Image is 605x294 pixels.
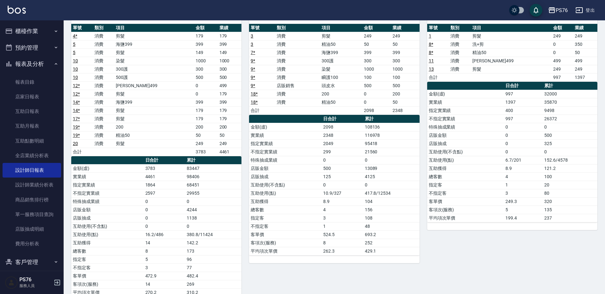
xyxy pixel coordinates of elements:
[144,189,185,197] td: 2597
[114,123,194,131] td: 200
[144,230,185,239] td: 16.2/486
[93,57,115,65] td: 消費
[543,197,597,206] td: 320
[556,6,568,14] div: PS76
[194,115,218,123] td: 179
[218,123,242,131] td: 200
[573,24,597,32] th: 業績
[144,222,185,230] td: 0
[543,98,597,106] td: 35870
[362,48,391,57] td: 399
[194,98,218,106] td: 399
[114,32,194,40] td: 剪髮
[275,81,320,90] td: 店販銷售
[543,164,597,172] td: 121.2
[218,48,242,57] td: 149
[114,48,194,57] td: 剪髮
[427,139,504,148] td: 店販抽成
[449,32,471,40] td: 消費
[218,24,242,32] th: 業績
[194,148,218,156] td: 3783
[185,156,241,164] th: 累計
[362,90,391,98] td: 0
[543,206,597,214] td: 135
[363,131,420,139] td: 116978
[504,90,543,98] td: 997
[73,66,78,72] a: 10
[427,206,504,214] td: 客項次(服務)
[218,81,242,90] td: 499
[3,163,61,178] a: 設計師日報表
[114,81,194,90] td: [PERSON_NAME]499
[363,214,420,222] td: 108
[93,139,115,148] td: 消費
[543,139,597,148] td: 325
[504,139,543,148] td: 0
[322,222,363,230] td: 1
[322,172,363,181] td: 125
[543,189,597,197] td: 80
[504,189,543,197] td: 3
[93,81,115,90] td: 消費
[218,106,242,115] td: 179
[429,66,434,72] a: 13
[552,65,574,73] td: 249
[218,148,242,156] td: 4461
[93,98,115,106] td: 消費
[3,56,61,72] button: 報表及分析
[249,139,322,148] td: 指定實業績
[552,57,574,65] td: 499
[73,75,78,80] a: 10
[504,206,543,214] td: 5
[362,98,391,106] td: 0
[71,197,144,206] td: 特殊抽成業績
[543,148,597,156] td: 0
[427,98,504,106] td: 實業績
[391,90,420,98] td: 200
[363,115,420,123] th: 累計
[427,123,504,131] td: 特殊抽成業績
[93,131,115,139] td: 消費
[249,115,419,255] table: a dense table
[185,214,241,222] td: 1138
[362,73,391,81] td: 100
[322,164,363,172] td: 500
[249,156,322,164] td: 特殊抽成業績
[73,50,75,55] a: 5
[363,197,420,206] td: 104
[504,131,543,139] td: 0
[552,32,574,40] td: 249
[19,276,52,283] h5: PS76
[573,40,597,48] td: 350
[543,82,597,90] th: 累計
[19,283,52,289] p: 服務人員
[194,65,218,73] td: 300
[471,32,552,40] td: 剪髮
[114,90,194,98] td: 剪髮
[471,40,552,48] td: 洗+剪
[427,82,597,222] table: a dense table
[320,48,362,57] td: 海鹽399
[449,57,471,65] td: 消費
[93,73,115,81] td: 消費
[504,197,543,206] td: 249.3
[114,98,194,106] td: 海鹽399
[427,172,504,181] td: 總客數
[543,172,597,181] td: 100
[449,65,471,73] td: 消費
[543,131,597,139] td: 500
[573,48,597,57] td: 50
[3,236,61,251] a: 費用分析表
[249,230,322,239] td: 客單價
[363,206,420,214] td: 156
[427,164,504,172] td: 互助獲得
[322,214,363,222] td: 3
[391,98,420,106] td: 50
[275,73,320,81] td: 消費
[194,106,218,115] td: 179
[573,65,597,73] td: 249
[573,57,597,65] td: 499
[3,207,61,222] a: 單一服務項目查詢
[391,106,420,115] td: 2348
[194,90,218,98] td: 0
